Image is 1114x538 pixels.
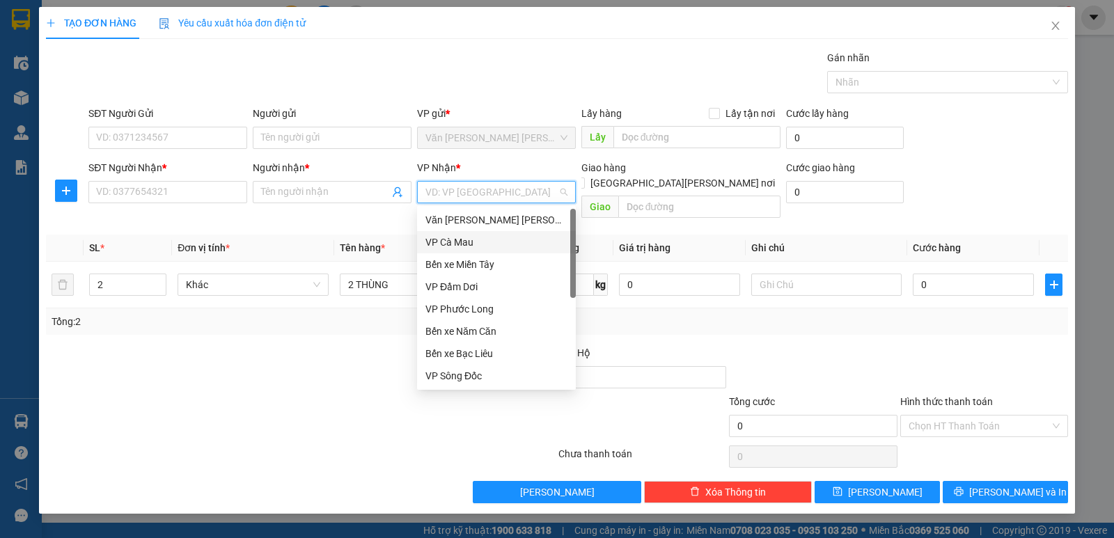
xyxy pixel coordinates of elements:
span: Yêu cầu xuất hóa đơn điện tử [159,17,306,29]
span: Lấy hàng [581,108,622,119]
input: VD: Bàn, Ghế [340,274,490,296]
div: Bến xe Miền Tây [425,257,567,272]
button: plus [1045,274,1062,296]
div: Bến xe Năm Căn [417,320,576,342]
span: [PERSON_NAME] và In [969,484,1067,500]
span: kg [594,274,608,296]
span: Văn phòng Hồ Chí Minh [425,127,567,148]
span: Giao hàng [581,162,626,173]
label: Hình thức thanh toán [900,396,993,407]
label: Gán nhãn [827,52,870,63]
div: VP gửi [417,106,576,121]
span: printer [954,486,964,498]
span: Thu Hộ [558,347,590,358]
span: Tên hàng [340,242,385,253]
span: save [833,486,842,498]
span: phone [80,51,91,62]
span: [PERSON_NAME] [848,484,923,500]
li: 02839.63.63.63 [6,48,265,65]
span: plus [46,18,56,28]
div: VP Sông Đốc [417,365,576,387]
div: Bến xe Miền Tây [417,253,576,276]
div: Người gửi [253,106,411,121]
span: Lấy [581,126,613,148]
b: [PERSON_NAME] [80,9,197,26]
span: environment [80,33,91,45]
button: [PERSON_NAME] [473,481,641,503]
div: Tổng: 2 [52,314,431,329]
span: Cước hàng [913,242,961,253]
button: Close [1036,7,1075,46]
span: [PERSON_NAME] [520,484,595,500]
div: Bến xe Bạc Liêu [417,342,576,365]
div: SĐT Người Gửi [88,106,247,121]
div: VP Cà Mau [425,235,567,250]
div: VP Cà Mau [417,231,576,253]
span: Tổng cước [729,396,775,407]
button: plus [55,180,77,202]
span: close [1050,20,1061,31]
span: delete [690,486,700,498]
span: Khác [186,274,320,295]
span: Xóa Thông tin [705,484,766,500]
div: VP Đầm Dơi [417,276,576,298]
li: 85 [PERSON_NAME] [6,31,265,48]
input: Dọc đường [618,196,781,218]
img: icon [159,18,170,29]
span: Giá trị hàng [619,242,670,253]
input: Ghi Chú [751,274,902,296]
span: VP Nhận [417,162,456,173]
span: plus [1046,279,1062,290]
div: VP Phước Long [425,301,567,317]
div: Văn phòng Hồ Chí Minh [417,209,576,231]
input: Cước lấy hàng [786,127,904,149]
div: Bến xe Bạc Liêu [425,346,567,361]
span: SL [89,242,100,253]
button: save[PERSON_NAME] [815,481,940,503]
span: Đơn vị tính [178,242,230,253]
div: VP Đầm Dơi [425,279,567,294]
label: Cước giao hàng [786,162,855,173]
input: 0 [619,274,740,296]
div: Bến xe Năm Căn [425,324,567,339]
div: VP Sông Đốc [425,368,567,383]
div: Người nhận [253,160,411,175]
span: Giao [581,196,618,218]
span: TẠO ĐƠN HÀNG [46,17,136,29]
input: Cước giao hàng [786,181,904,203]
div: SĐT Người Nhận [88,160,247,175]
label: Cước lấy hàng [786,108,849,119]
span: Lấy tận nơi [720,106,780,121]
button: delete [52,274,74,296]
button: printer[PERSON_NAME] và In [943,481,1068,503]
input: Dọc đường [613,126,781,148]
span: [GEOGRAPHIC_DATA][PERSON_NAME] nơi [585,175,780,191]
b: GỬI : Văn [PERSON_NAME] [PERSON_NAME] [6,87,242,141]
span: plus [56,185,77,196]
div: Văn [PERSON_NAME] [PERSON_NAME] [425,212,567,228]
div: Chưa thanh toán [557,446,728,470]
th: Ghi chú [746,235,907,262]
button: deleteXóa Thông tin [644,481,812,503]
span: user-add [392,187,403,198]
div: VP Phước Long [417,298,576,320]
